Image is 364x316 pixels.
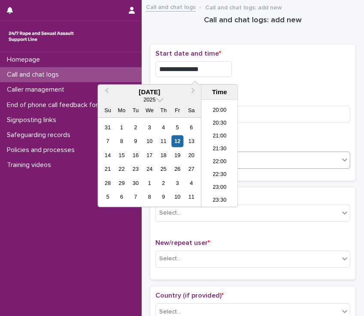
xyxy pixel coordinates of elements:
[3,131,77,139] p: Safeguarding records
[158,163,169,175] div: Choose Thursday, September 25th, 2025
[3,161,58,169] p: Training videos
[158,149,169,161] div: Choose Thursday, September 18th, 2025
[3,146,82,154] p: Policies and processes
[144,177,155,189] div: Choose Wednesday, October 1st, 2025
[3,86,71,94] p: Caller management
[102,149,113,161] div: Choose Sunday, September 14th, 2025
[172,149,183,161] div: Choose Friday, September 19th, 2025
[130,104,141,116] div: Tu
[3,101,110,109] p: End of phone call feedback form
[187,86,201,99] button: Next Month
[102,135,113,147] div: Choose Sunday, September 7th, 2025
[185,191,197,203] div: Choose Saturday, October 11th, 2025
[144,191,155,203] div: Choose Wednesday, October 8th, 2025
[116,177,127,189] div: Choose Monday, September 29th, 2025
[201,194,238,207] li: 23:30
[144,104,155,116] div: We
[146,2,196,12] a: Call and chat logs
[159,254,181,263] div: Select...
[185,135,197,147] div: Choose Saturday, September 13th, 2025
[201,117,238,130] li: 20:30
[102,104,113,116] div: Su
[3,116,63,124] p: Signposting links
[144,163,155,175] div: Choose Wednesday, September 24th, 2025
[155,50,221,57] span: Start date and time
[158,122,169,133] div: Choose Thursday, September 4th, 2025
[144,122,155,133] div: Choose Wednesday, September 3rd, 2025
[7,28,76,45] img: rhQMoQhaT3yELyF149Cw
[185,177,197,189] div: Choose Saturday, October 4th, 2025
[201,182,238,194] li: 23:00
[143,96,155,103] span: 2025
[203,88,235,96] div: Time
[3,56,47,64] p: Homepage
[102,163,113,175] div: Choose Sunday, September 21st, 2025
[102,122,113,133] div: Choose Sunday, August 31st, 2025
[172,177,183,189] div: Choose Friday, October 3rd, 2025
[116,135,127,147] div: Choose Monday, September 8th, 2025
[130,163,141,175] div: Choose Tuesday, September 23rd, 2025
[116,149,127,161] div: Choose Monday, September 15th, 2025
[155,239,210,246] span: New/repeat user
[201,104,238,117] li: 20:00
[158,104,169,116] div: Th
[130,149,141,161] div: Choose Tuesday, September 16th, 2025
[201,156,238,169] li: 22:00
[155,292,224,299] span: Country (if provided)
[185,122,197,133] div: Choose Saturday, September 6th, 2025
[102,177,113,189] div: Choose Sunday, September 28th, 2025
[172,104,183,116] div: Fr
[172,122,183,133] div: Choose Friday, September 5th, 2025
[201,169,238,182] li: 22:30
[159,209,181,218] div: Select...
[130,135,141,147] div: Choose Tuesday, September 9th, 2025
[101,120,198,204] div: month 2025-09
[144,149,155,161] div: Choose Wednesday, September 17th, 2025
[144,135,155,147] div: Choose Wednesday, September 10th, 2025
[99,86,112,99] button: Previous Month
[185,163,197,175] div: Choose Saturday, September 27th, 2025
[201,130,238,143] li: 21:00
[172,191,183,203] div: Choose Friday, October 10th, 2025
[116,163,127,175] div: Choose Monday, September 22nd, 2025
[3,71,66,79] p: Call and chat logs
[150,15,355,26] h1: Call and chat logs: add new
[130,122,141,133] div: Choose Tuesday, September 2nd, 2025
[158,177,169,189] div: Choose Thursday, October 2nd, 2025
[130,177,141,189] div: Choose Tuesday, September 30th, 2025
[116,104,127,116] div: Mo
[102,191,113,203] div: Choose Sunday, October 5th, 2025
[158,191,169,203] div: Choose Thursday, October 9th, 2025
[185,104,197,116] div: Sa
[172,163,183,175] div: Choose Friday, September 26th, 2025
[130,191,141,203] div: Choose Tuesday, October 7th, 2025
[201,143,238,156] li: 21:30
[116,122,127,133] div: Choose Monday, September 1st, 2025
[158,135,169,147] div: Choose Thursday, September 11th, 2025
[205,2,282,12] p: Call and chat logs: add new
[98,88,201,96] div: [DATE]
[185,149,197,161] div: Choose Saturday, September 20th, 2025
[116,191,127,203] div: Choose Monday, October 6th, 2025
[172,135,183,147] div: Choose Friday, September 12th, 2025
